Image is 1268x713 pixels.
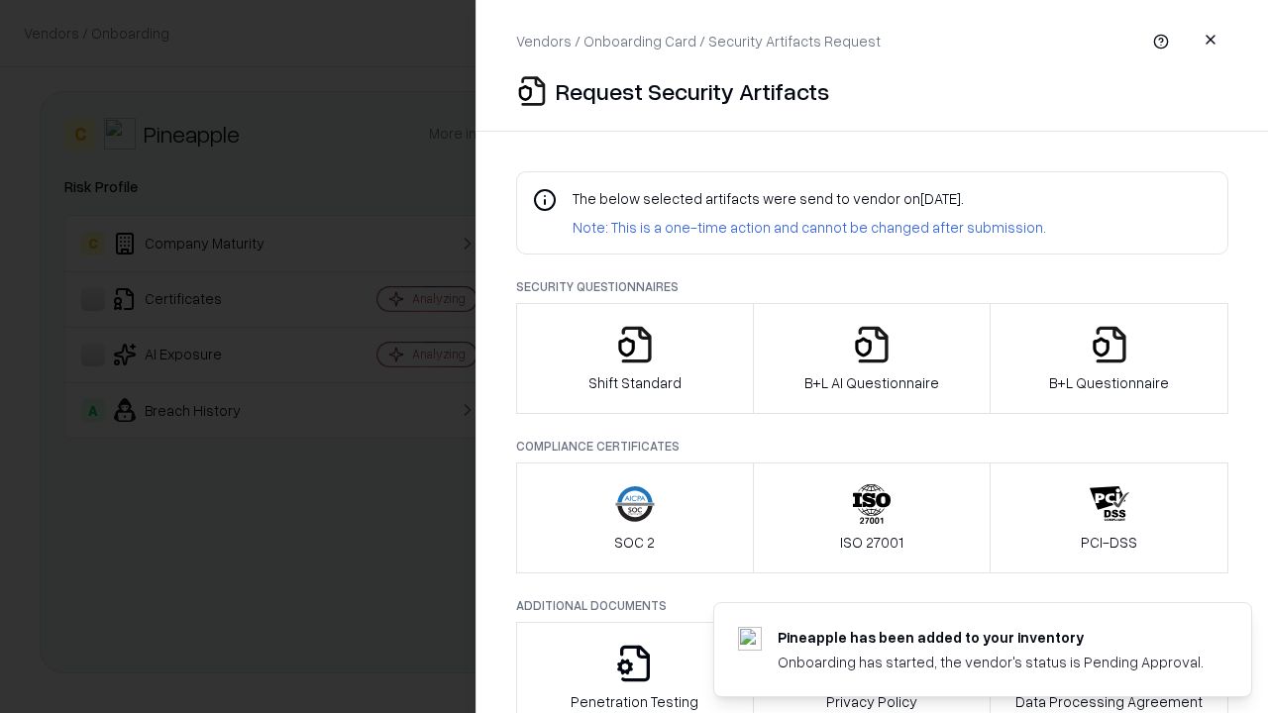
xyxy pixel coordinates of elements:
p: B+L AI Questionnaire [804,372,939,393]
p: Request Security Artifacts [556,75,829,107]
p: ISO 27001 [840,532,903,553]
p: Compliance Certificates [516,438,1228,455]
button: PCI-DSS [990,462,1228,573]
p: Penetration Testing [571,691,698,712]
div: Onboarding has started, the vendor's status is Pending Approval. [778,652,1204,672]
button: ISO 27001 [753,462,992,573]
p: Vendors / Onboarding Card / Security Artifacts Request [516,31,881,51]
img: pineappleenergy.com [738,627,762,651]
p: B+L Questionnaire [1049,372,1169,393]
p: Note: This is a one-time action and cannot be changed after submission. [573,217,1046,238]
button: B+L Questionnaire [990,303,1228,414]
p: Data Processing Agreement [1015,691,1203,712]
p: SOC 2 [614,532,655,553]
p: PCI-DSS [1081,532,1137,553]
p: Security Questionnaires [516,278,1228,295]
p: Additional Documents [516,597,1228,614]
p: Shift Standard [588,372,682,393]
div: Pineapple has been added to your inventory [778,627,1204,648]
button: Shift Standard [516,303,754,414]
p: Privacy Policy [826,691,917,712]
button: B+L AI Questionnaire [753,303,992,414]
p: The below selected artifacts were send to vendor on [DATE] . [573,188,1046,209]
button: SOC 2 [516,462,754,573]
